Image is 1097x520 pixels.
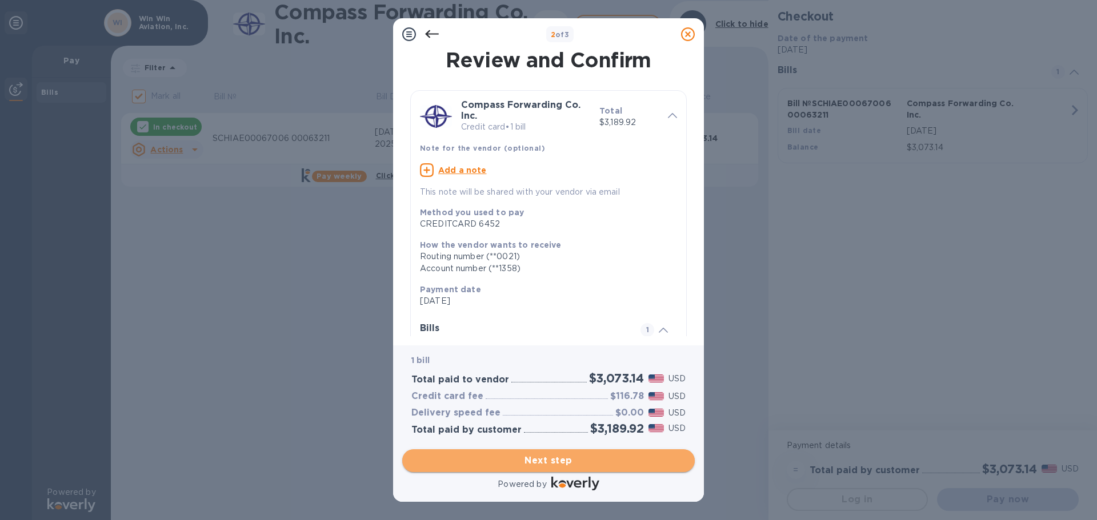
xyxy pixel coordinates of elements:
[498,478,546,490] p: Powered by
[668,373,686,385] p: USD
[668,407,686,419] p: USD
[648,424,664,432] img: USD
[551,30,570,39] b: of 3
[599,116,659,128] p: $3,189.92
[438,166,487,175] u: Add a note
[411,356,430,365] b: 1 bill
[648,374,664,382] img: USD
[648,409,664,417] img: USD
[420,218,668,230] div: CREDITCARD 6452
[551,30,555,39] span: 2
[599,106,622,115] b: Total
[408,48,689,72] h1: Review and Confirm
[411,391,483,402] h3: Credit card fee
[648,392,664,400] img: USD
[420,285,481,294] b: Payment date
[411,408,501,418] h3: Delivery speed fee
[668,422,686,434] p: USD
[411,374,509,385] h3: Total paid to vendor
[420,186,677,198] p: This note will be shared with your vendor via email
[420,323,627,334] h3: Bills
[589,371,644,385] h2: $3,073.14
[420,240,562,249] b: How the vendor wants to receive
[420,263,668,275] div: Account number (**1358)
[461,121,590,133] p: Credit card • 1 bill
[411,454,686,467] span: Next step
[668,390,686,402] p: USD
[610,391,644,402] h3: $116.78
[420,100,677,198] div: Compass Forwarding Co. Inc.Credit card•1 billTotal$3,189.92Note for the vendor (optional)Add a no...
[402,449,695,472] button: Next step
[461,99,580,121] b: Compass Forwarding Co. Inc.
[615,408,644,418] h3: $0.00
[411,425,522,436] h3: Total paid by customer
[551,477,599,490] img: Logo
[420,295,668,307] p: [DATE]
[420,251,668,263] div: Routing number (**0021)
[590,421,644,436] h2: $3,189.92
[420,208,524,217] b: Method you used to pay
[640,323,654,337] span: 1
[420,144,545,152] b: Note for the vendor (optional)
